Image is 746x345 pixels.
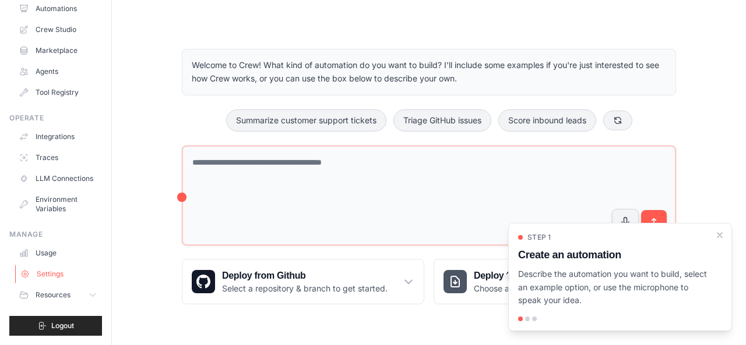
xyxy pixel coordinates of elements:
[9,316,102,336] button: Logout
[14,83,102,102] a: Tool Registry
[51,321,74,330] span: Logout
[14,169,102,188] a: LLM Connections
[14,148,102,167] a: Traces
[393,109,491,131] button: Triage GitHub issues
[688,289,746,345] iframe: Chat Widget
[222,283,388,294] p: Select a repository & branch to get started.
[14,62,102,81] a: Agents
[15,265,103,283] a: Settings
[14,190,102,218] a: Environment Variables
[715,230,724,240] button: Close walkthrough
[9,113,102,123] div: Operate
[36,290,71,300] span: Resources
[498,109,596,131] button: Score inbound leads
[688,289,746,345] div: Widget de chat
[192,59,666,86] p: Welcome to Crew! What kind of automation do you want to build? I'll include some examples if you'...
[518,247,708,263] h3: Create an automation
[14,41,102,60] a: Marketplace
[14,20,102,39] a: Crew Studio
[518,268,708,307] p: Describe the automation you want to build, select an example option, or use the microphone to spe...
[226,109,386,131] button: Summarize customer support tickets
[14,286,102,304] button: Resources
[9,230,102,239] div: Manage
[474,283,578,294] p: Choose a zip file to upload.
[527,233,551,242] span: Step 1
[474,269,578,283] h3: Deploy from zip file
[14,127,102,146] a: Integrations
[222,269,388,283] h3: Deploy from Github
[14,244,102,262] a: Usage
